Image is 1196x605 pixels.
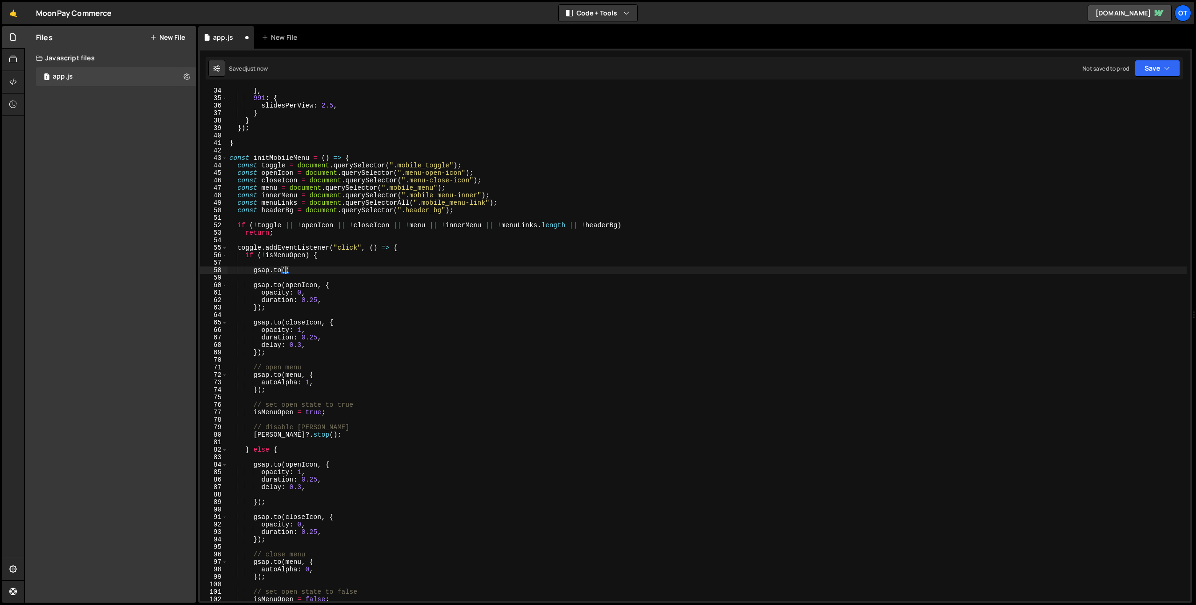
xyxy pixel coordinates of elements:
div: 101 [200,588,228,596]
div: 92 [200,521,228,528]
div: 102 [200,596,228,603]
div: 37 [200,109,228,117]
div: 40 [200,132,228,139]
div: MoonPay Commerce [36,7,112,19]
div: 42 [200,147,228,154]
div: 89 [200,498,228,506]
div: app.js [213,33,233,42]
div: 36 [200,102,228,109]
div: 96 [200,551,228,558]
div: 71 [200,364,228,371]
div: 65 [200,319,228,326]
div: 66 [200,326,228,334]
div: 53 [200,229,228,237]
div: 41 [200,139,228,147]
div: 35 [200,94,228,102]
a: Ot [1175,5,1191,22]
div: 38 [200,117,228,124]
div: 69 [200,349,228,356]
div: 49 [200,199,228,207]
div: 62 [200,296,228,304]
div: 44 [200,162,228,169]
div: 79 [200,424,228,431]
div: Not saved to prod [1082,65,1129,72]
div: New File [262,33,301,42]
div: 93 [200,528,228,536]
div: 61 [200,289,228,296]
div: 50 [200,207,228,214]
div: 82 [200,446,228,454]
div: 95 [200,543,228,551]
div: 48 [200,192,228,199]
div: 86 [200,476,228,483]
div: 56 [200,252,228,259]
div: 75 [200,394,228,401]
div: 72 [200,371,228,379]
div: 39 [200,124,228,132]
div: 70 [200,356,228,364]
h2: Files [36,32,53,43]
div: 47 [200,184,228,192]
div: 17336/48143.js [36,67,196,86]
div: 88 [200,491,228,498]
div: app.js [53,72,73,81]
div: 78 [200,416,228,424]
div: 68 [200,341,228,349]
div: 77 [200,409,228,416]
button: Save [1135,60,1180,77]
div: 98 [200,566,228,573]
div: 97 [200,558,228,566]
div: just now [246,65,268,72]
div: 83 [200,454,228,461]
div: 46 [200,177,228,184]
div: 90 [200,506,228,513]
div: 54 [200,237,228,244]
div: 94 [200,536,228,543]
div: 51 [200,214,228,222]
div: 99 [200,573,228,581]
div: 63 [200,304,228,311]
div: 52 [200,222,228,229]
div: 73 [200,379,228,386]
div: 84 [200,461,228,468]
div: 57 [200,259,228,266]
a: 🤙 [2,2,25,24]
div: 91 [200,513,228,521]
div: 74 [200,386,228,394]
a: [DOMAIN_NAME] [1088,5,1172,22]
div: 59 [200,274,228,281]
div: Javascript files [25,49,196,67]
div: 80 [200,431,228,439]
div: 87 [200,483,228,491]
div: 45 [200,169,228,177]
div: 81 [200,439,228,446]
div: 34 [200,87,228,94]
div: 60 [200,281,228,289]
button: New File [150,34,185,41]
div: 55 [200,244,228,252]
span: 1 [44,74,50,81]
div: 43 [200,154,228,162]
button: Code + Tools [559,5,637,22]
div: 100 [200,581,228,588]
div: 76 [200,401,228,409]
div: 85 [200,468,228,476]
div: 64 [200,311,228,319]
div: 67 [200,334,228,341]
div: 58 [200,266,228,274]
div: Saved [229,65,268,72]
